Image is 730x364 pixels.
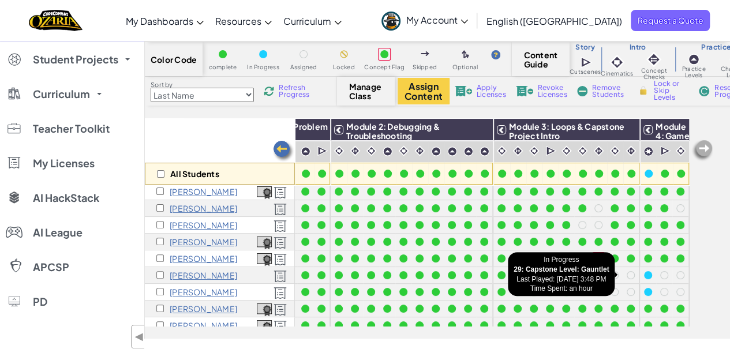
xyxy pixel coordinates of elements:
img: IconHint.svg [491,50,500,59]
span: Teacher Toolkit [33,123,110,134]
img: IconInteractive.svg [350,145,361,156]
img: IconInteractive.svg [626,145,637,156]
button: Assign Content [398,78,450,104]
img: IconCinematic.svg [334,145,345,156]
p: Olivia Newby [170,321,237,330]
span: Module 3: Loops & Capstone Project Intro [509,121,624,141]
span: Module 4: Game Design & Capstone Project [656,121,695,168]
img: IconCutscene.svg [581,56,593,69]
img: IconCinematic.svg [496,145,507,156]
span: complete [209,64,237,70]
img: Arrow_Left.png [272,140,295,163]
img: certificate-icon.png [257,303,272,316]
img: Licensed [274,186,287,199]
img: certificate-icon.png [257,253,272,266]
span: Cutscenes [570,69,601,75]
img: IconInteractive.svg [646,51,662,67]
span: Curriculum [283,15,331,27]
a: My Dashboards [120,5,209,36]
img: Home [29,9,83,32]
a: My Account [376,2,474,39]
p: Alexander Newby [170,304,237,313]
a: Resources [209,5,278,36]
span: Practice Levels [675,66,713,78]
a: Curriculum [278,5,347,36]
span: In Progress [247,64,279,70]
p: Aditya Gameti [170,187,237,196]
img: IconCinematic.svg [609,54,625,70]
img: IconPracticeLevel.svg [301,147,310,156]
img: IconInteractive.svg [512,145,523,156]
img: IconReload.svg [264,86,274,96]
img: IconCinematic.svg [609,145,620,156]
a: View Course Completion Certificate [257,235,272,248]
span: Resources [215,15,261,27]
span: My Dashboards [126,15,193,27]
span: Apply Licenses [477,84,506,98]
a: View Course Completion Certificate [257,318,272,332]
img: IconSkippedLevel.svg [421,51,429,56]
img: Licensed [274,303,287,316]
img: IconRemoveStudents.svg [577,86,587,96]
img: Licensed [274,270,287,283]
img: IconCutscene.svg [546,145,557,157]
p: All Students [170,169,219,178]
strong: 29: Capstone Level: Gauntlet [514,265,609,273]
span: Revoke Licenses [538,84,567,98]
a: View Course Completion Certificate [257,252,272,265]
img: Licensed [274,203,287,216]
img: IconInteractive.svg [593,145,604,156]
img: IconCinematic.svg [561,145,572,156]
img: Licensed [274,220,287,232]
h3: Intro [601,43,675,52]
span: Optional [452,64,478,70]
span: Module 2: Debugging & Troubleshooting [346,121,440,141]
span: Skipped [413,64,437,70]
img: IconCutscene.svg [317,145,328,157]
img: Licensed [274,320,287,333]
span: ◀ [134,328,144,345]
img: IconReset.svg [698,86,710,96]
a: English ([GEOGRAPHIC_DATA]) [481,5,628,36]
span: Locked [333,64,354,70]
span: AI League [33,227,83,238]
img: certificate-icon.png [257,186,272,199]
img: IconCutscene.svg [660,145,671,157]
span: Remove Students [592,84,627,98]
span: Module 1: Algorithms & Problem Solving [200,121,328,141]
p: Jaelen McWane [170,287,237,297]
label: Sort by [151,80,254,89]
span: English ([GEOGRAPHIC_DATA]) [486,15,622,27]
img: IconLicenseApply.svg [455,86,472,96]
img: avatar [381,12,400,31]
span: Cinematics [601,70,633,77]
a: Request a Quote [631,10,710,31]
img: IconCinematic.svg [529,145,540,156]
img: certificate-icon.png [257,320,272,333]
span: Content Guide [524,50,558,69]
img: IconCinematic.svg [577,145,588,156]
img: IconPracticeLevel.svg [463,147,473,156]
img: IconOptionalLevel.svg [462,50,469,59]
img: Licensed [274,287,287,299]
h3: Story [570,43,601,52]
p: Kellan Krohn [170,254,237,263]
img: IconPracticeLevel.svg [383,147,392,156]
img: IconPracticeLevel.svg [688,54,699,65]
span: Concept Flag [364,64,405,70]
span: Student Projects [33,54,118,65]
span: Manage Class [349,82,383,100]
img: IconPracticeLevel.svg [447,147,457,156]
img: IconLicenseRevoke.svg [516,86,533,96]
a: Ozaria by CodeCombat logo [29,9,83,32]
span: Assigned [290,64,317,70]
span: My Account [406,14,468,26]
a: View Course Completion Certificate [257,302,272,315]
span: Curriculum [33,89,90,99]
img: IconCinematic.svg [675,145,686,156]
img: IconLock.svg [637,85,649,96]
img: Licensed [274,237,287,249]
img: IconPracticeLevel.svg [431,147,441,156]
span: Color Code [151,55,197,64]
